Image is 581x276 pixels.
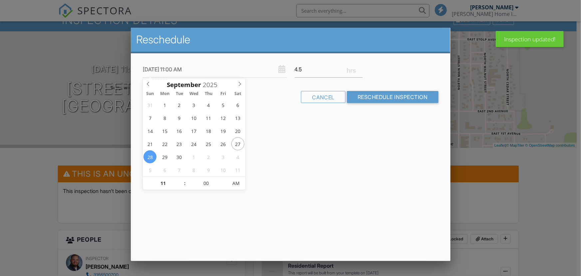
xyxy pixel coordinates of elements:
[187,150,200,163] span: October 1, 2025
[301,91,346,103] div: Cancel
[186,177,227,190] input: Scroll to increment
[173,124,186,137] span: September 16, 2025
[167,82,201,88] span: Scroll to increment
[201,80,223,89] input: Scroll to increment
[144,150,156,163] span: September 28, 2025
[144,98,156,111] span: August 31, 2025
[231,150,244,163] span: October 4, 2025
[158,163,171,176] span: October 6, 2025
[158,137,171,150] span: September 22, 2025
[158,150,171,163] span: September 29, 2025
[231,92,245,96] span: Sat
[187,98,200,111] span: September 3, 2025
[144,111,156,124] span: September 7, 2025
[187,124,200,137] span: September 17, 2025
[231,124,244,137] span: September 20, 2025
[187,92,201,96] span: Wed
[157,92,172,96] span: Mon
[227,177,245,190] span: Click to toggle
[144,163,156,176] span: October 5, 2025
[173,137,186,150] span: September 23, 2025
[202,124,215,137] span: September 18, 2025
[231,137,244,150] span: September 27, 2025
[231,98,244,111] span: September 6, 2025
[217,124,230,137] span: September 19, 2025
[217,111,230,124] span: September 12, 2025
[173,150,186,163] span: September 30, 2025
[184,177,186,190] span: :
[144,137,156,150] span: September 21, 2025
[347,91,438,103] input: Reschedule Inspection
[202,163,215,176] span: October 9, 2025
[136,33,445,46] h2: Reschedule
[217,150,230,163] span: October 3, 2025
[202,98,215,111] span: September 4, 2025
[202,111,215,124] span: September 11, 2025
[172,92,187,96] span: Tue
[231,163,244,176] span: October 11, 2025
[217,163,230,176] span: October 10, 2025
[143,177,184,190] input: Scroll to increment
[158,98,171,111] span: September 1, 2025
[187,163,200,176] span: October 8, 2025
[202,150,215,163] span: October 2, 2025
[173,98,186,111] span: September 2, 2025
[158,111,171,124] span: September 8, 2025
[217,98,230,111] span: September 5, 2025
[496,31,564,47] div: Inspection updated!
[231,111,244,124] span: September 13, 2025
[144,124,156,137] span: September 14, 2025
[201,92,216,96] span: Thu
[202,137,215,150] span: September 25, 2025
[187,111,200,124] span: September 10, 2025
[217,137,230,150] span: September 26, 2025
[143,92,157,96] span: Sun
[173,163,186,176] span: October 7, 2025
[187,137,200,150] span: September 24, 2025
[216,92,231,96] span: Fri
[173,111,186,124] span: September 9, 2025
[158,124,171,137] span: September 15, 2025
